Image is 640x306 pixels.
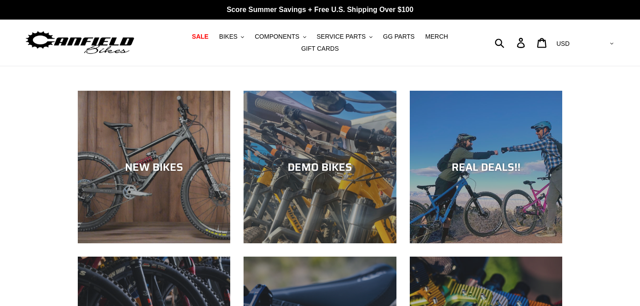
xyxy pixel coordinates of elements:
button: COMPONENTS [250,31,310,43]
a: REAL DEALS!! [410,91,562,243]
a: MERCH [421,31,452,43]
span: SALE [192,33,208,40]
input: Search [500,33,522,52]
a: SALE [188,31,213,43]
a: GIFT CARDS [297,43,344,55]
div: REAL DEALS!! [410,161,562,173]
button: BIKES [215,31,248,43]
a: DEMO BIKES [244,91,396,243]
div: DEMO BIKES [244,161,396,173]
span: BIKES [219,33,237,40]
span: GG PARTS [383,33,415,40]
span: COMPONENTS [255,33,299,40]
a: NEW BIKES [78,91,230,243]
span: SERVICE PARTS [316,33,365,40]
a: GG PARTS [379,31,419,43]
img: Canfield Bikes [24,29,136,57]
div: NEW BIKES [78,161,230,173]
span: MERCH [425,33,448,40]
span: GIFT CARDS [301,45,339,52]
button: SERVICE PARTS [312,31,376,43]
